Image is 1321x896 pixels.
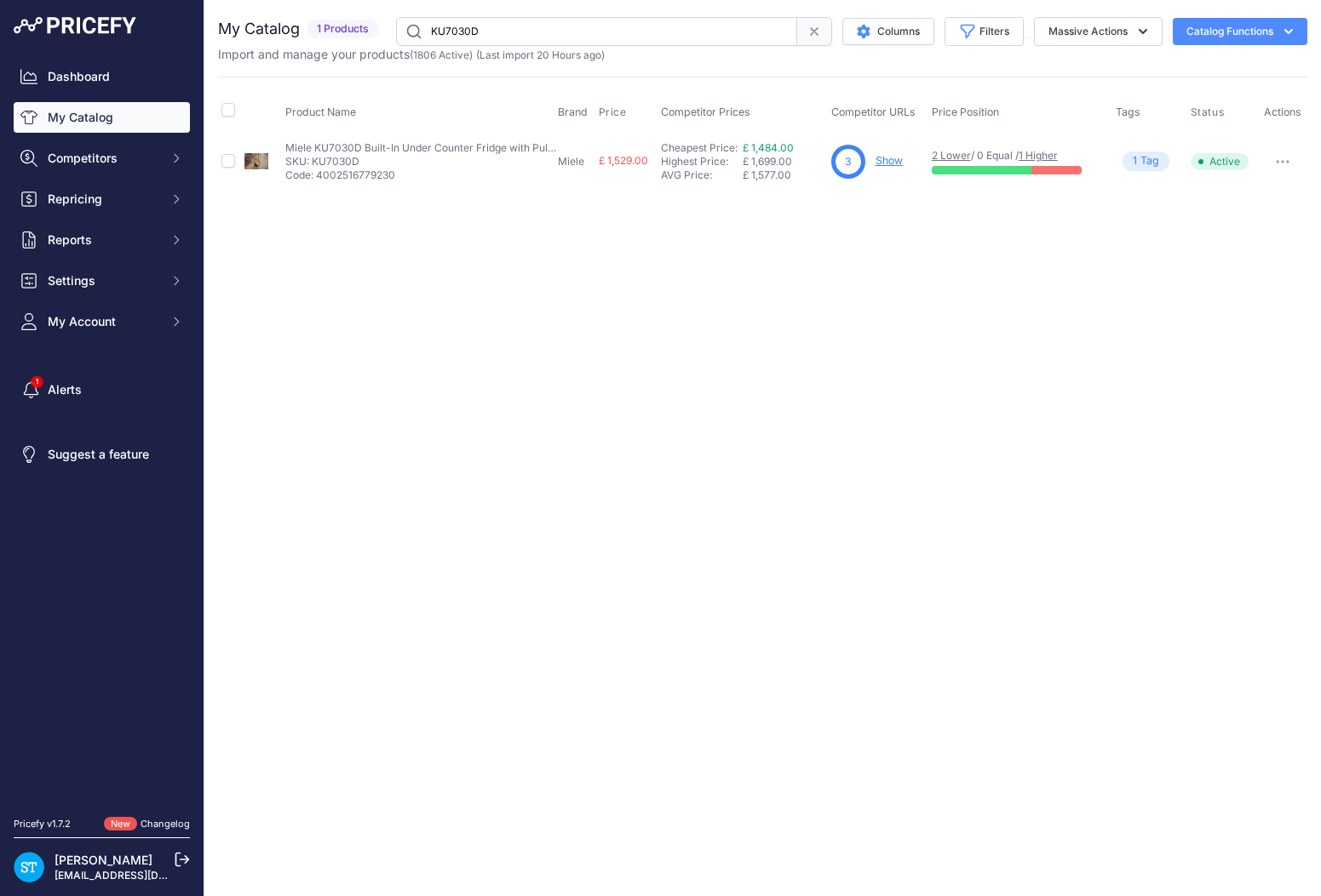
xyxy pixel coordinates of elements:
[945,17,1024,46] button: Filters
[14,143,190,174] button: Competitors
[48,231,159,248] span: Reports
[661,106,750,118] span: Competitor Prices
[14,306,190,337] button: My Account
[413,49,469,61] a: 1806 Active
[14,225,190,255] button: Reports
[14,61,190,92] a: Dashboard
[661,168,743,182] div: AVG Price:
[743,141,794,154] a: £ 1,484.00
[599,106,630,119] button: Price
[14,102,190,133] a: My Catalog
[218,46,605,63] p: Import and manage your products
[48,272,159,289] span: Settings
[842,18,934,45] button: Columns
[218,17,300,41] h2: My Catalog
[410,49,473,61] span: ( )
[285,106,356,118] span: Product Name
[831,106,916,118] span: Competitor URLs
[285,168,558,182] p: Code: 4002516779230
[48,150,159,167] span: Competitors
[932,149,1100,163] p: / 0 Equal /
[558,106,588,118] span: Brand
[104,817,137,831] span: New
[558,155,592,168] p: Miele
[141,818,190,830] a: Changelog
[932,106,999,118] span: Price Position
[1116,106,1140,118] span: Tags
[14,374,190,405] a: Alerts
[1191,153,1249,170] span: Active
[1264,106,1301,118] span: Actions
[1019,149,1058,162] a: 1 Higher
[48,191,159,208] span: Repricing
[599,154,648,167] span: £ 1,529.00
[1191,106,1225,119] span: Status
[285,155,558,168] p: SKU: KU7030D
[14,439,190,470] a: Suggest a feature
[14,817,71,831] div: Pricefy v1.7.2
[14,61,190,796] nav: Sidebar
[661,141,738,154] a: Cheapest Price:
[55,869,233,882] a: [EMAIL_ADDRESS][DOMAIN_NAME]
[14,265,190,296] button: Settings
[476,49,605,61] span: (Last import 20 Hours ago)
[743,155,792,168] span: £ 1,699.00
[396,17,797,46] input: Search
[48,313,159,330] span: My Account
[285,141,558,155] p: Miele KU7030D Built-In Under Counter Fridge with Pull-Out Front Drawer
[14,184,190,214] button: Repricing
[661,155,743,168] div: Highest Price:
[14,17,136,34] img: Pricefy Logo
[599,106,627,119] span: Price
[1034,17,1163,46] button: Massive Actions
[307,20,379,39] span: 1 Products
[845,154,851,169] span: 3
[55,853,152,867] a: [PERSON_NAME]
[1123,151,1169,171] span: Tag
[1133,153,1137,169] span: 1
[743,168,824,182] div: £ 1,577.00
[876,154,903,167] a: Show
[1173,18,1307,45] button: Catalog Functions
[932,149,971,162] a: 2 Lower
[1191,106,1228,119] button: Status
